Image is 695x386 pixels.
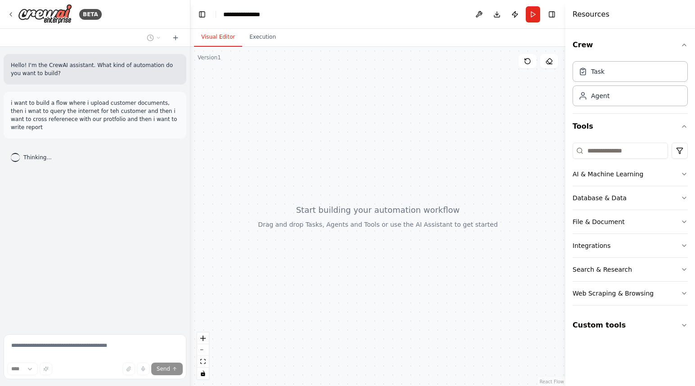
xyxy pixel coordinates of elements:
a: React Flow attribution [540,379,564,384]
div: Database & Data [573,193,627,202]
div: Task [591,67,605,76]
button: Hide right sidebar [546,8,558,21]
button: Search & Research [573,258,688,281]
button: Visual Editor [194,28,242,47]
button: Integrations [573,234,688,257]
button: fit view [197,356,209,368]
p: i want to build a flow where i upload customer documents, then i wnat to query the internet for t... [11,99,179,131]
button: File & Document [573,210,688,233]
button: Database & Data [573,186,688,210]
button: Improve this prompt [40,363,52,375]
div: React Flow controls [197,332,209,379]
button: zoom in [197,332,209,344]
div: Web Scraping & Browsing [573,289,654,298]
h4: Resources [573,9,609,20]
div: Agent [591,91,609,100]
button: Hide left sidebar [196,8,208,21]
div: Integrations [573,241,610,250]
div: Tools [573,139,688,313]
div: BETA [79,9,102,20]
div: AI & Machine Learning [573,170,643,179]
span: Thinking... [23,154,52,161]
button: Start a new chat [168,32,183,43]
button: Send [151,363,183,375]
button: Click to speak your automation idea [137,363,149,375]
div: Search & Research [573,265,632,274]
button: Upload files [122,363,135,375]
button: Execution [242,28,283,47]
img: Logo [18,4,72,24]
button: zoom out [197,344,209,356]
button: Tools [573,114,688,139]
div: Crew [573,58,688,113]
div: Version 1 [198,54,221,61]
button: Web Scraping & Browsing [573,282,688,305]
button: Custom tools [573,313,688,338]
p: Hello! I'm the CrewAI assistant. What kind of automation do you want to build? [11,61,179,77]
button: Crew [573,32,688,58]
button: Switch to previous chat [143,32,165,43]
div: File & Document [573,217,625,226]
span: Send [157,365,170,373]
nav: breadcrumb [223,10,270,19]
button: AI & Machine Learning [573,162,688,186]
button: toggle interactivity [197,368,209,379]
